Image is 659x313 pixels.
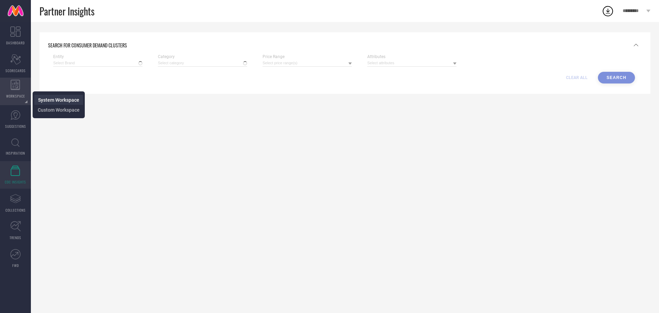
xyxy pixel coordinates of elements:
[12,263,19,268] span: FWD
[5,208,26,213] span: COLLECTIONS
[10,235,21,240] span: TRENDS
[5,124,26,129] span: SUGGESTIONS
[38,107,80,113] a: Custom Workspace
[5,179,26,185] span: CDC INSIGHTS
[38,97,79,103] a: System Workspace
[367,54,456,59] span: Attributes
[158,54,247,59] span: Category
[39,4,94,18] span: Partner Insights
[6,93,25,99] span: WORKSPACE
[5,68,26,73] span: SCORECARDS
[6,150,25,156] span: INSPIRATION
[38,107,80,113] span: Custom Workspace
[6,40,25,45] span: DASHBOARD
[602,5,614,17] div: Open download list
[53,54,142,59] span: Entity
[48,42,127,49] span: SEARCH FOR CONSUMER DEMAND CLUSTERS
[263,54,352,59] span: Price Range
[566,75,588,80] span: CLEAR ALL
